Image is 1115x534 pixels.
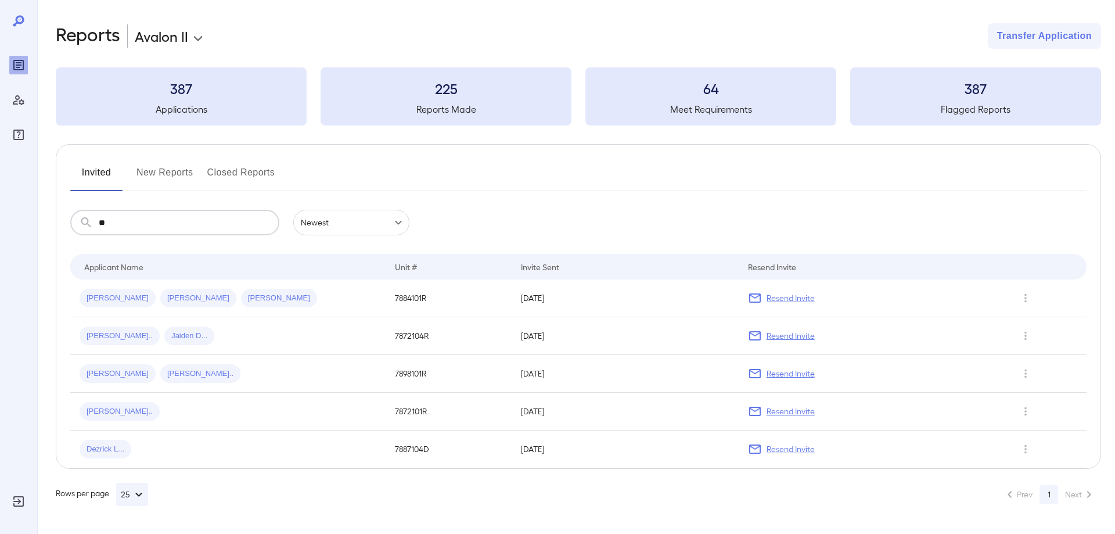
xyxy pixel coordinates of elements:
[512,355,739,393] td: [DATE]
[850,79,1101,98] h3: 387
[850,102,1101,116] h5: Flagged Reports
[988,23,1101,49] button: Transfer Application
[9,126,28,144] div: FAQ
[136,163,193,191] button: New Reports
[160,293,236,304] span: [PERSON_NAME]
[321,102,571,116] h5: Reports Made
[56,102,307,116] h5: Applications
[767,330,815,342] p: Resend Invite
[1040,485,1058,504] button: page 1
[512,317,739,355] td: [DATE]
[207,163,275,191] button: Closed Reports
[767,368,815,379] p: Resend Invite
[512,279,739,317] td: [DATE]
[1016,364,1035,383] button: Row Actions
[293,210,409,235] div: Newest
[521,260,559,274] div: Invite Sent
[135,27,188,45] p: Avalon II
[9,91,28,109] div: Manage Users
[512,393,739,431] td: [DATE]
[80,331,160,342] span: [PERSON_NAME]..
[1016,289,1035,307] button: Row Actions
[56,23,120,49] h2: Reports
[998,485,1101,504] nav: pagination navigation
[321,79,571,98] h3: 225
[1016,440,1035,458] button: Row Actions
[9,492,28,511] div: Log Out
[767,292,815,304] p: Resend Invite
[386,279,512,317] td: 7884101R
[84,260,143,274] div: Applicant Name
[80,293,156,304] span: [PERSON_NAME]
[241,293,317,304] span: [PERSON_NAME]
[80,368,156,379] span: [PERSON_NAME]
[80,444,131,455] span: Dezrick L...
[116,483,148,506] button: 25
[56,483,148,506] div: Rows per page
[767,443,815,455] p: Resend Invite
[767,406,815,417] p: Resend Invite
[386,355,512,393] td: 7898101R
[748,260,796,274] div: Resend Invite
[386,431,512,468] td: 7887104D
[386,317,512,355] td: 7872104R
[1016,402,1035,421] button: Row Actions
[585,79,836,98] h3: 64
[160,368,240,379] span: [PERSON_NAME]..
[512,431,739,468] td: [DATE]
[9,56,28,74] div: Reports
[386,393,512,431] td: 7872101R
[56,67,1101,126] summary: 387Applications225Reports Made64Meet Requirements387Flagged Reports
[70,163,123,191] button: Invited
[56,79,307,98] h3: 387
[164,331,214,342] span: Jaiden D...
[395,260,417,274] div: Unit #
[1016,327,1035,345] button: Row Actions
[585,102,836,116] h5: Meet Requirements
[80,406,160,417] span: [PERSON_NAME]..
